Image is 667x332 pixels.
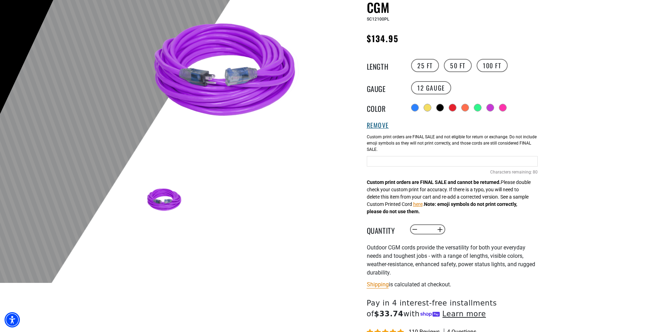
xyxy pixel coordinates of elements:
[367,103,402,112] legend: Color
[367,280,538,289] div: is calculated at checkout.
[367,61,402,70] legend: Length
[5,312,20,327] div: Accessibility Menu
[477,59,508,72] label: 100 FT
[444,59,472,72] label: 50 FT
[533,169,538,175] span: 80
[490,170,532,175] span: Characters remaining:
[367,83,402,92] legend: Gauge
[411,59,439,72] label: 25 FT
[145,180,185,221] img: Purple
[367,201,517,214] strong: Note: emoji symbols do not print correctly, please do not use them.
[367,32,399,45] span: $134.95
[367,281,389,288] a: Shipping
[367,225,402,234] label: Quantity
[367,122,389,129] button: Remove
[367,17,389,22] span: SC12100PL
[413,201,423,208] button: here
[367,244,535,276] span: Outdoor CGM cords provide the versatility for both your everyday needs and toughest jobs - with a...
[411,81,451,94] label: 12 Gauge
